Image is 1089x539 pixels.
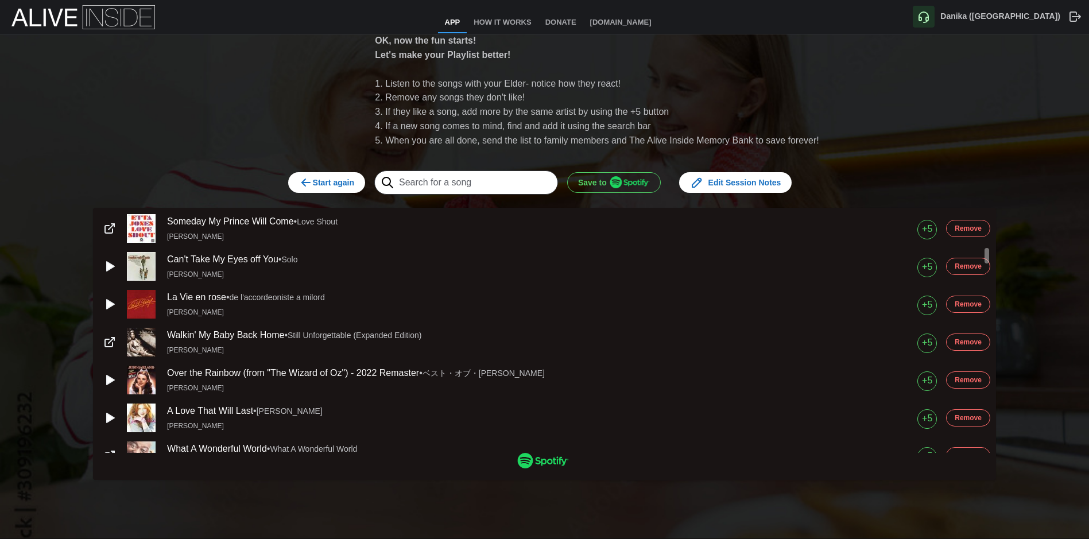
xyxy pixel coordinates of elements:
[578,173,650,192] span: Save to
[167,254,278,264] a: Can't Take My Eyes off You
[281,255,297,264] span: Solo
[257,406,323,416] span: [PERSON_NAME]
[167,366,718,381] div: •
[127,328,156,356] img: album cover
[946,296,990,313] button: Remove
[385,134,819,148] span: When you are all done, send the list to family members and The Alive Inside Memory Bank to save f...
[167,292,226,302] a: La Vie en rose
[567,172,661,193] button: Save to
[127,441,156,470] img: album cover
[917,409,937,429] button: +5
[288,172,365,193] button: Start again
[374,170,558,195] input: Search for a song
[922,412,932,426] div: +5
[297,217,338,226] span: Love Shout
[167,383,389,394] a: [PERSON_NAME]
[946,447,990,464] button: Remove
[230,293,325,302] span: de l'accordeoniste a milord
[946,371,990,389] button: Remove
[517,453,569,468] img: Spotify_Logo_RGB_Green.9ff49e53.png
[167,404,718,418] div: •
[167,368,419,378] a: Over the Rainbow (from "The Wizard of Oz") - 2022 Remaster
[167,328,718,343] div: •
[167,216,294,226] a: Someday My Prince Will Come
[167,215,718,229] div: •
[946,409,990,426] button: Remove
[375,36,510,60] b: OK, now the fun starts! Let's make your Playlist better!
[127,366,156,394] img: album cover
[127,252,156,281] img: album cover
[922,374,932,388] div: +5
[127,214,156,243] img: album cover
[955,334,982,350] span: Remove
[690,173,781,192] span: Edit Session Notes
[922,336,932,350] div: +5
[167,406,253,416] a: A Love That Will Last
[167,330,284,340] a: Walkin' My Baby Back Home
[917,371,937,391] button: +5
[288,331,421,340] span: Still Unforgettable (Expanded Edition)
[167,231,389,242] a: [PERSON_NAME]
[922,449,932,464] div: +5
[940,11,1060,21] b: Danika ([GEOGRAPHIC_DATA])
[167,345,332,356] div: [PERSON_NAME]
[917,258,937,277] button: +5
[299,173,354,192] span: Start again
[946,220,990,237] button: Remove
[127,404,156,432] img: album cover
[385,77,621,91] span: Listen to the songs with your Elder- notice how they react!
[167,269,389,280] a: [PERSON_NAME]
[167,307,389,318] a: [PERSON_NAME]
[917,447,937,467] button: +5
[11,5,155,29] img: Alive Inside Logo
[955,372,982,388] span: Remove
[922,298,932,312] div: +5
[167,383,332,394] div: [PERSON_NAME]
[385,119,651,134] span: If a new song comes to mind, find and add it using the search bar
[167,421,332,432] div: [PERSON_NAME]
[167,253,718,267] div: •
[127,290,156,319] img: album cover
[955,410,982,426] span: Remove
[167,444,267,453] a: What A Wonderful World
[385,105,669,119] span: If they like a song, add more by the same artist by using the +5 button
[167,307,332,318] div: [PERSON_NAME]
[679,172,792,193] button: Edit Session Notes
[955,296,982,312] span: Remove
[922,222,932,236] div: +5
[955,258,982,274] span: Remove
[955,220,982,236] span: Remove
[917,220,937,239] button: +5
[955,448,982,464] span: Remove
[167,269,332,280] div: [PERSON_NAME]
[167,442,718,456] div: •
[946,334,990,351] button: Remove
[167,231,332,242] div: [PERSON_NAME]
[917,296,937,315] button: +5
[167,290,718,305] div: •
[946,258,990,275] button: Remove
[385,91,525,105] span: Remove any songs they don't like!
[423,369,545,378] span: ベスト・オブ・[PERSON_NAME]
[917,334,937,353] button: +5
[270,444,357,453] span: What A Wonderful World
[610,176,650,188] img: Spotify_Logo_RGB_Green.9ff49e53.png
[922,260,932,274] div: +5
[167,421,389,432] a: [PERSON_NAME]
[167,345,389,356] a: [PERSON_NAME]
